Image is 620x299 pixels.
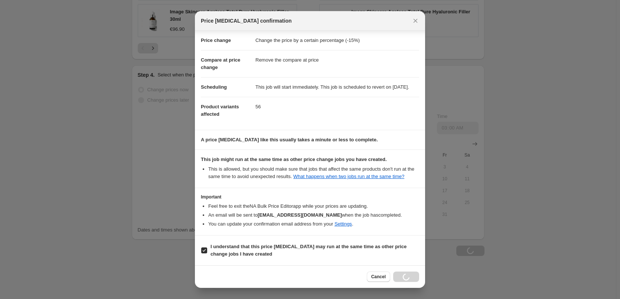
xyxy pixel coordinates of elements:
a: Settings [335,221,352,227]
li: You can update your confirmation email address from your . [208,220,419,228]
li: This is allowed, but you should make sure that jobs that affect the same products don ' t run at ... [208,165,419,180]
span: Product variants affected [201,104,239,117]
b: [EMAIL_ADDRESS][DOMAIN_NAME] [258,212,342,218]
h3: Important [201,194,419,200]
span: Price change [201,37,231,43]
button: Cancel [367,272,390,282]
dd: 56 [255,97,419,116]
b: This job might run at the same time as other price change jobs you have created. [201,157,387,162]
b: I understand that this price [MEDICAL_DATA] may run at the same time as other price change jobs I... [211,244,407,257]
li: Feel free to exit the NA Bulk Price Editor app while your prices are updating. [208,203,419,210]
span: Compare at price change [201,57,240,70]
dd: Change the price by a certain percentage (-15%) [255,31,419,50]
dd: Remove the compare at price [255,50,419,70]
span: Price [MEDICAL_DATA] confirmation [201,17,292,24]
b: A price [MEDICAL_DATA] like this usually takes a minute or less to complete. [201,137,378,142]
span: Scheduling [201,84,227,90]
span: Cancel [371,274,386,280]
button: Close [410,16,421,26]
li: An email will be sent to when the job has completed . [208,211,419,219]
a: What happens when two jobs run at the same time? [293,174,404,179]
dd: This job will start immediately. This job is scheduled to revert on [DATE]. [255,77,419,97]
